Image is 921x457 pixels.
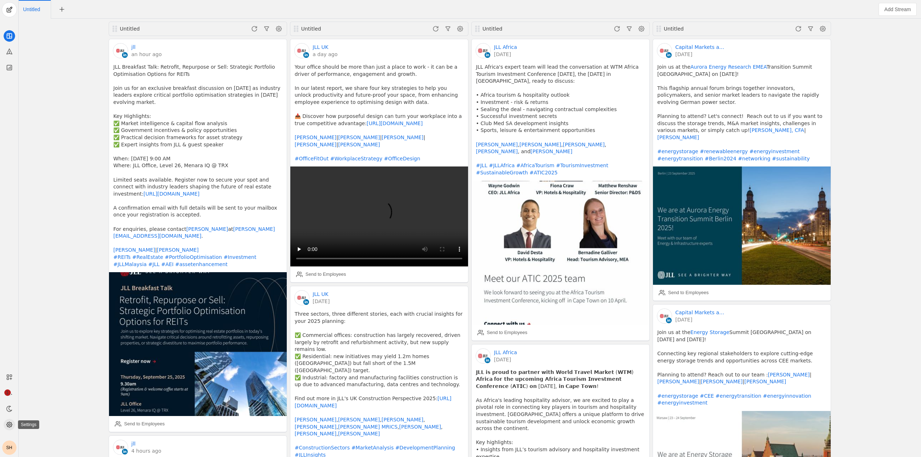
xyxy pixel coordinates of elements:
a: #energytransition [657,156,703,161]
a: [PERSON_NAME] [744,379,786,384]
a: [PERSON_NAME] [657,379,699,384]
a: #assetenhancement [175,261,228,267]
div: Untitled [301,25,387,32]
a: #DevelopmentPlanning [395,445,455,451]
a: JLL Africa [494,349,517,356]
a: #sustainability [772,156,810,161]
a: [PERSON_NAME] [531,148,572,154]
pre: Your office should be more than just a place to work - it can be a driver of performance, engagem... [295,64,464,162]
a: #SustainableGrowth [476,170,528,175]
a: #renewableenergy [700,148,748,154]
div: Settings [18,420,39,429]
a: #Investment [223,254,256,260]
a: [PERSON_NAME] [382,134,423,140]
a: #WorkplaceStrategy [330,156,382,161]
img: cache [657,44,672,58]
a: #JLL [476,163,487,168]
a: JLL UK [313,291,328,298]
a: [PERSON_NAME] [186,226,228,232]
a: Energy Storage [690,329,729,335]
a: #PortfolioOptimisation [165,254,222,260]
a: [PERSON_NAME] [563,142,605,147]
a: #OfficeDesign [384,156,420,161]
a: #AEI [161,261,173,267]
a: [PERSON_NAME] [399,424,441,430]
pre: JLL Breakfast Talk: Retrofit, Repurpose or Sell: Strategic Portfolio Optimisation Options for REI... [113,64,282,268]
a: jll [131,44,136,51]
a: [PERSON_NAME] [338,431,380,437]
a: [PERSON_NAME] [295,424,336,430]
div: Send to Employees [487,329,527,336]
a: [PERSON_NAME] [295,142,336,147]
img: cache [476,44,490,58]
a: [DATE] [494,356,517,363]
a: #TourismInvestment [556,163,608,168]
a: #Berlin2024 [705,156,736,161]
a: #RealEstate [132,254,163,260]
button: Add Stream [879,3,917,16]
a: [PERSON_NAME] [338,417,380,422]
a: [PERSON_NAME] [701,379,743,384]
a: #CEE [700,393,714,399]
a: Aurora Energy Research EMEA [690,64,767,70]
button: Send to Employees [475,327,530,338]
a: [PERSON_NAME] [476,142,518,147]
a: #JLLAfrica [489,163,515,168]
span: Add Stream [884,6,911,13]
div: Send to Employees [124,420,165,428]
div: Send to Employees [305,271,346,278]
a: #JLLMalaysia [113,261,147,267]
pre: Join us at the Summit [GEOGRAPHIC_DATA] on [DATE] and [DATE]! Connecting key regional stakeholder... [657,329,826,407]
a: 4 hours ago [131,447,161,454]
a: #energytransition [716,393,761,399]
a: [PERSON_NAME] [657,134,699,140]
a: #MarketAnalysis [351,445,394,451]
div: Send to Employees [668,289,709,296]
span: 1 [4,389,11,396]
a: #networking [738,156,770,161]
img: cache [295,44,309,58]
a: jll [131,440,136,447]
a: [PERSON_NAME] [295,134,336,140]
a: Capital Markets at JLL​ [675,309,726,316]
div: Untitled [120,25,205,32]
button: Send to Employees [293,269,349,280]
a: [PERSON_NAME] [157,247,199,253]
a: #energyinvestment [657,400,708,406]
a: [PERSON_NAME] [338,134,380,140]
a: [PERSON_NAME] [476,148,518,154]
a: #energystorage [657,148,698,154]
img: cache [657,309,672,323]
a: Capital Markets at JLL​ [675,44,726,51]
a: [PERSON_NAME] [295,431,336,437]
a: #OfficeFitOut [295,156,328,161]
a: #energystorage [657,393,698,399]
a: [PERSON_NAME] [338,142,380,147]
a: [URL][DOMAIN_NAME] [295,396,452,408]
a: [DATE] [494,51,517,58]
img: undefined [109,272,287,416]
a: #AfricaTourism [516,163,554,168]
a: [PERSON_NAME], CFA [750,127,804,133]
button: Send to Employees [656,287,712,298]
a: [PERSON_NAME] [113,247,155,253]
a: #REITs [113,254,131,260]
a: [DATE] [675,316,726,323]
a: a day ago [313,51,337,58]
a: #energyinnovation [763,393,811,399]
div: Untitled [664,25,749,32]
a: #ConstructionSectors [295,445,350,451]
a: [PERSON_NAME] [768,372,809,378]
img: cache [476,349,490,363]
img: cache [113,44,128,58]
a: [PERSON_NAME] [295,417,336,422]
a: [URL][DOMAIN_NAME] [144,191,200,197]
a: [PERSON_NAME] [520,142,561,147]
a: an hour ago [131,51,162,58]
pre: JLL Africa's expert team will lead the conversation at WTM Africa Tourism Investment Conference [... [476,64,645,177]
app-icon-button: New Tab [55,6,68,12]
a: [PERSON_NAME] [382,417,423,422]
a: [DATE] [313,298,330,305]
button: Send to Employees [112,418,168,430]
a: [PERSON_NAME] MRICS [338,424,398,430]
